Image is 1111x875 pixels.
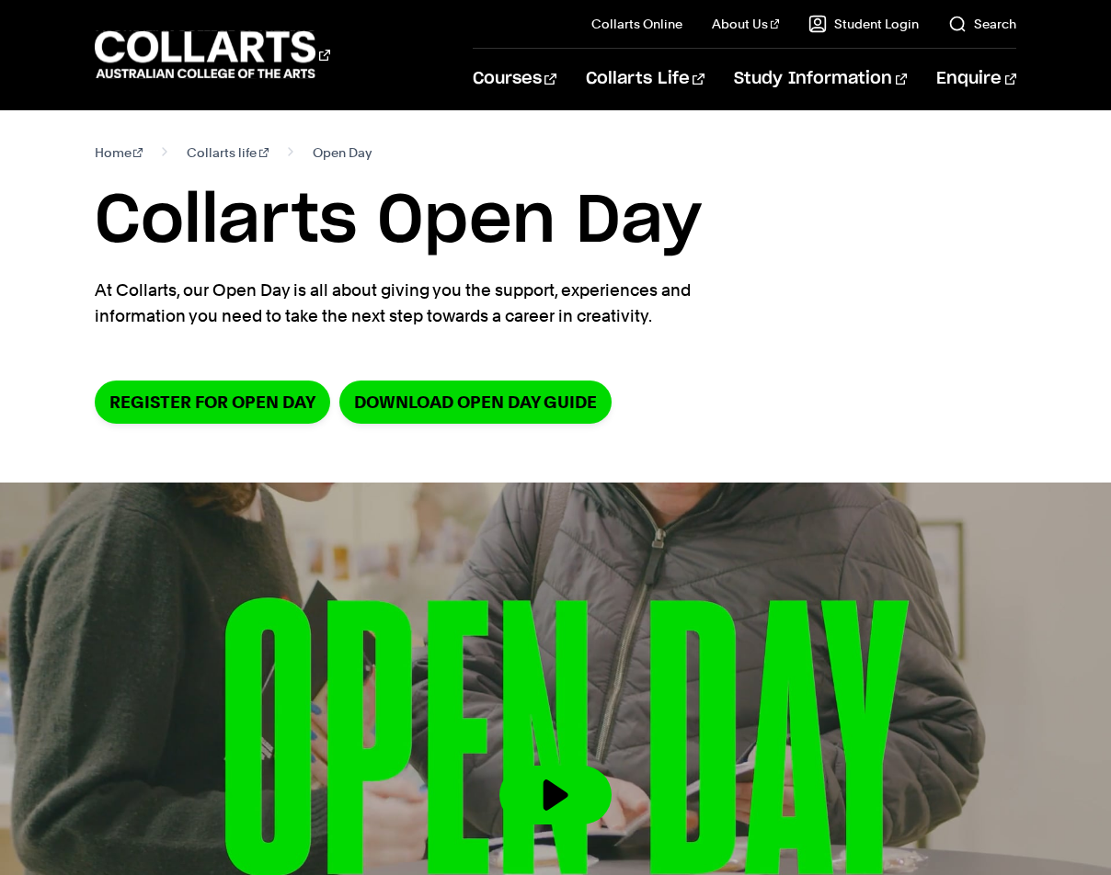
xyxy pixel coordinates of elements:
a: Study Information [734,49,907,109]
div: Go to homepage [95,28,330,81]
a: Student Login [808,15,919,33]
a: Home [95,140,143,165]
a: Collarts life [187,140,269,165]
a: Collarts Online [591,15,682,33]
a: Collarts Life [586,49,704,109]
a: Enquire [936,49,1016,109]
span: Open Day [313,140,372,165]
a: Search [948,15,1016,33]
a: Register for Open Day [95,381,330,424]
a: Courses [473,49,556,109]
h1: Collarts Open Day [95,180,1017,263]
p: At Collarts, our Open Day is all about giving you the support, experiences and information you ne... [95,278,766,329]
a: DOWNLOAD OPEN DAY GUIDE [339,381,612,424]
a: About Us [712,15,780,33]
